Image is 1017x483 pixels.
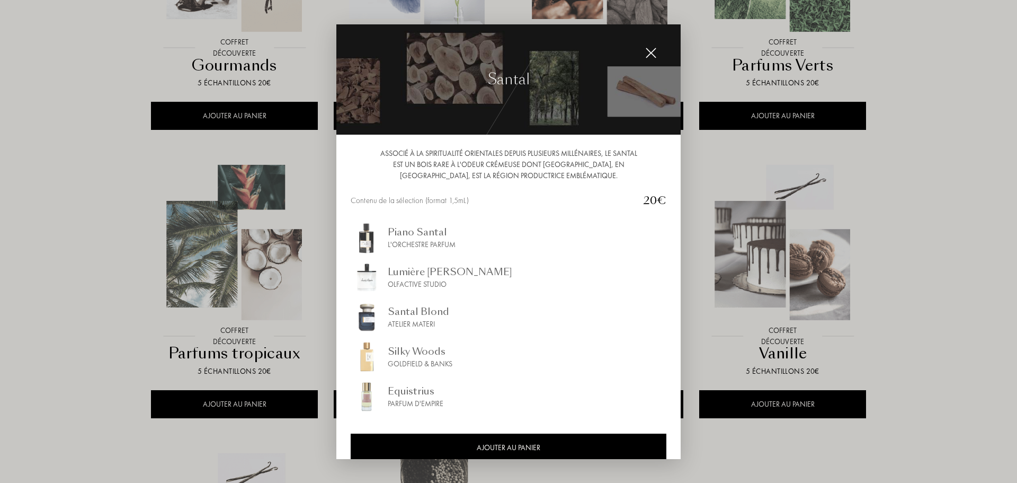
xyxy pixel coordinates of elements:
[351,222,666,253] a: img_sommelierPiano SantalL'Orchestre Parfum
[388,265,512,279] div: Lumière [PERSON_NAME]
[351,434,666,462] div: AJOUTER AU PANIER
[388,225,456,239] div: Piano Santal
[635,192,666,208] div: 20€
[351,261,666,293] a: img_sommelierLumière [PERSON_NAME]Olfactive Studio
[388,344,452,358] div: Silky Woods
[388,384,443,398] div: Equistrius
[388,358,452,370] div: Goldfield & Banks
[351,381,666,412] a: img_sommelierEquistriusParfum d'Empire
[336,24,681,135] img: img_collec
[351,341,666,373] a: img_sommelierSilky WoodsGoldfield & Banks
[351,341,382,373] img: img_sommelier
[351,261,382,293] img: img_sommelier
[388,279,512,290] div: Olfactive Studio
[388,319,449,330] div: Atelier Materi
[351,381,382,412] img: img_sommelier
[351,148,666,181] div: Associé à la spiritualité orientales depuis plusieurs millénaires, le santal est un bois rare à l...
[388,398,443,409] div: Parfum d'Empire
[388,304,449,319] div: Santal Blond
[388,239,456,250] div: L'Orchestre Parfum
[351,195,635,207] div: Contenu de la sélection (format 1,5mL)
[351,222,382,253] img: img_sommelier
[645,47,657,59] img: cross_white.svg
[351,301,666,333] a: img_sommelierSantal BlondAtelier Materi
[488,68,530,91] div: Santal
[351,301,382,333] img: img_sommelier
